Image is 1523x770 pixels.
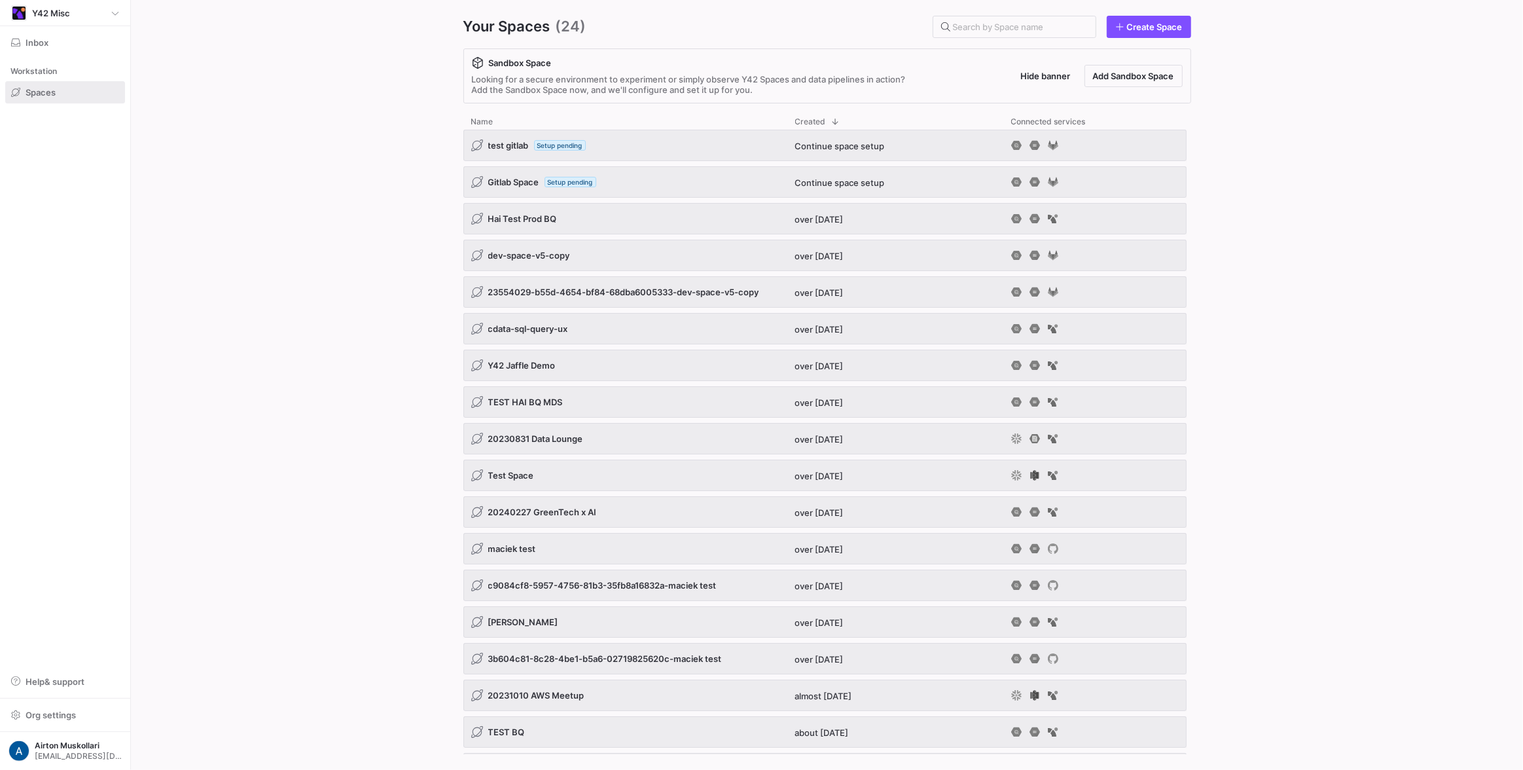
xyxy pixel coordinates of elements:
[26,37,48,48] span: Inbox
[1084,65,1183,87] button: Add Sandbox Space
[795,117,826,126] span: Created
[32,8,70,18] span: Y42 Misc
[795,251,844,261] span: over [DATE]
[795,691,852,701] span: almost [DATE]
[795,287,844,298] span: over [DATE]
[1127,22,1183,32] span: Create Space
[5,670,125,693] button: Help& support
[5,81,125,103] a: Spaces
[795,397,844,408] span: over [DATE]
[488,250,570,261] span: dev-space-v5-copy
[795,141,885,151] span: Continue space setup
[35,752,122,761] span: [EMAIL_ADDRESS][DOMAIN_NAME]
[463,423,1187,460] div: Press SPACE to select this row.
[5,31,125,54] button: Inbox
[795,177,885,188] span: Continue space setup
[488,617,558,627] span: [PERSON_NAME]
[463,533,1187,570] div: Press SPACE to select this row.
[9,741,29,761] img: https://lh3.googleusercontent.com/a/AATXAJyyGjhbEl7Z_5IO_MZVv7Koc9S-C6PkrQR59X_w=s96-c
[463,643,1187,680] div: Press SPACE to select this row.
[26,676,84,687] span: Help & support
[463,386,1187,423] div: Press SPACE to select this row.
[795,654,844,665] span: over [DATE]
[1021,71,1071,81] span: Hide banner
[463,680,1187,716] div: Press SPACE to select this row.
[488,543,536,554] span: maciek test
[463,460,1187,496] div: Press SPACE to select this row.
[472,74,906,95] div: Looking for a secure environment to experiment or simply observe Y42 Spaces and data pipelines in...
[35,741,122,750] span: Airton Muskollari
[488,397,563,407] span: TEST HAI BQ MDS
[488,727,525,737] span: TEST BQ
[488,507,597,517] span: 20240227 GreenTech x AI
[463,570,1187,606] div: Press SPACE to select this row.
[545,177,596,187] span: Setup pending
[488,470,534,481] span: Test Space
[12,7,26,20] img: https://storage.googleapis.com/y42-prod-data-exchange/images/E4LAT4qaMCxLTOZoOQ32fao10ZFgsP4yJQ8S...
[1107,16,1191,38] a: Create Space
[488,360,556,371] span: Y42 Jaffle Demo
[1093,71,1174,81] span: Add Sandbox Space
[488,580,717,591] span: c9084cf8-5957-4756-81b3-35fb8a16832a-maciek test
[488,653,722,664] span: 3b604c81-8c28-4be1-b5a6-02719825620c-maciek test
[489,58,552,68] span: Sandbox Space
[463,240,1187,276] div: Press SPACE to select this row.
[463,313,1187,350] div: Press SPACE to select this row.
[795,324,844,335] span: over [DATE]
[795,214,844,225] span: over [DATE]
[5,62,125,81] div: Workstation
[463,716,1187,753] div: Press SPACE to select this row.
[556,16,586,38] span: (24)
[463,350,1187,386] div: Press SPACE to select this row.
[5,711,125,722] a: Org settings
[463,166,1187,203] div: Press SPACE to select this row.
[1011,117,1086,126] span: Connected services
[26,710,76,720] span: Org settings
[795,617,844,628] span: over [DATE]
[26,87,56,98] span: Spaces
[463,606,1187,643] div: Press SPACE to select this row.
[488,433,583,444] span: 20230831 Data Lounge
[463,203,1187,240] div: Press SPACE to select this row.
[795,507,844,518] span: over [DATE]
[488,690,584,701] span: 20231010 AWS Meetup
[463,16,550,38] span: Your Spaces
[795,361,844,371] span: over [DATE]
[795,471,844,481] span: over [DATE]
[953,22,1085,32] input: Search by Space name
[1012,65,1079,87] button: Hide banner
[463,130,1187,166] div: Press SPACE to select this row.
[534,140,586,151] span: Setup pending
[471,117,493,126] span: Name
[488,140,529,151] span: test gitlab
[795,544,844,555] span: over [DATE]
[795,727,849,738] span: about [DATE]
[488,323,568,334] span: cdata-sql-query-ux
[463,276,1187,313] div: Press SPACE to select this row.
[795,581,844,591] span: over [DATE]
[488,177,539,187] span: Gitlab Space
[5,704,125,726] button: Org settings
[463,496,1187,533] div: Press SPACE to select this row.
[488,213,557,224] span: Hai Test Prod BQ
[795,434,844,445] span: over [DATE]
[488,287,759,297] span: 23554029-b55d-4654-bf84-68dba6005333-dev-space-v5-copy
[5,737,125,765] button: https://lh3.googleusercontent.com/a/AATXAJyyGjhbEl7Z_5IO_MZVv7Koc9S-C6PkrQR59X_w=s96-cAirton Musk...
